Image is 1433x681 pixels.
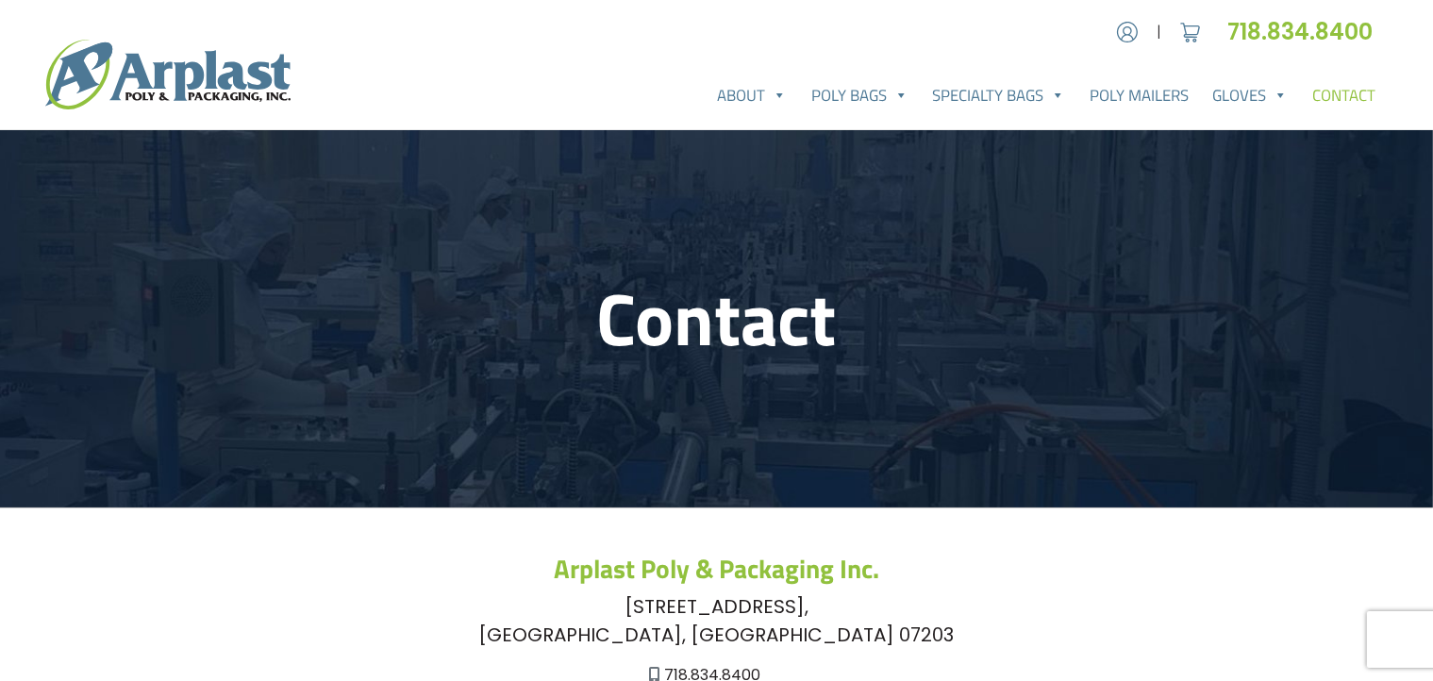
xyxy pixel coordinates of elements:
[106,592,1328,649] div: [STREET_ADDRESS], [GEOGRAPHIC_DATA], [GEOGRAPHIC_DATA] 07203
[1077,76,1201,114] a: Poly Mailers
[1157,21,1161,43] span: |
[1201,76,1301,114] a: Gloves
[799,76,921,114] a: Poly Bags
[106,554,1328,585] h3: Arplast Poly & Packaging Inc.
[1300,76,1388,114] a: Contact
[1227,16,1388,47] a: 718.834.8400
[106,274,1328,362] h1: Contact
[45,40,291,109] img: logo
[705,76,799,114] a: About
[921,76,1078,114] a: Specialty Bags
